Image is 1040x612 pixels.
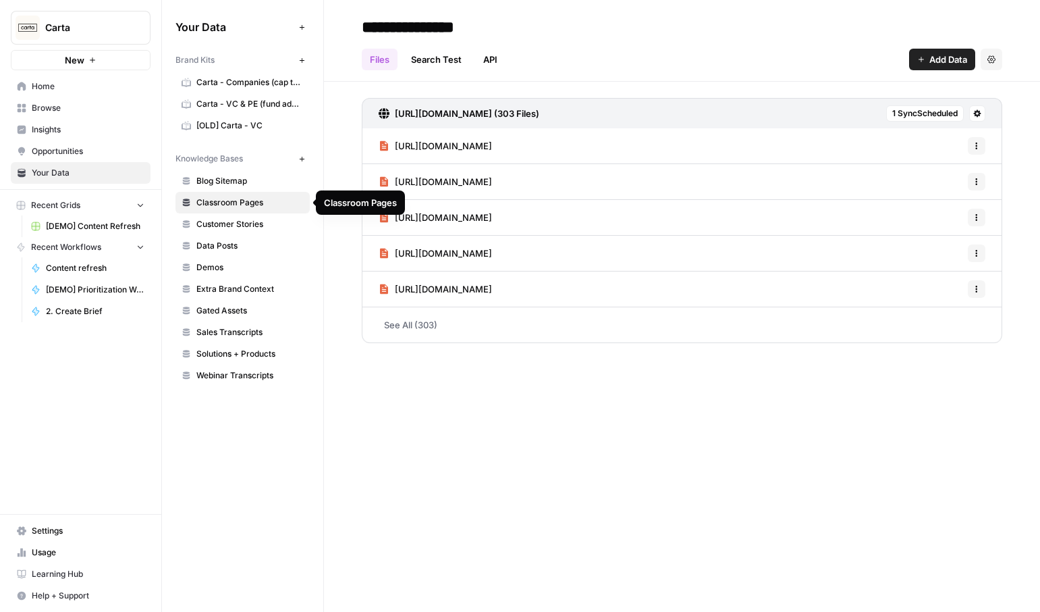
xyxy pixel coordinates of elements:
[11,11,150,45] button: Workspace: Carta
[11,76,150,97] a: Home
[32,525,144,537] span: Settings
[175,72,310,93] a: Carta - Companies (cap table)
[196,197,304,209] span: Classroom Pages
[31,199,80,211] span: Recent Grids
[196,98,304,110] span: Carta - VC & PE (fund admin)
[475,49,505,70] a: API
[46,305,144,317] span: 2. Create Brief
[362,307,1002,342] a: See All (303)
[175,300,310,322] a: Gated Assets
[175,278,310,300] a: Extra Brand Context
[886,105,964,122] button: 1 SyncScheduled
[395,247,492,260] span: [URL][DOMAIN_NAME]
[196,283,304,295] span: Extra Brand Context
[379,236,492,271] a: [URL][DOMAIN_NAME]
[32,568,144,580] span: Learning Hub
[395,175,492,188] span: [URL][DOMAIN_NAME]
[25,279,150,301] a: [DEMO] Prioritization Workflow for creation
[32,167,144,179] span: Your Data
[196,261,304,274] span: Demos
[196,305,304,317] span: Gated Assets
[175,19,294,35] span: Your Data
[16,16,40,40] img: Carta Logo
[395,211,492,224] span: [URL][DOMAIN_NAME]
[403,49,470,70] a: Search Test
[395,139,492,153] span: [URL][DOMAIN_NAME]
[395,107,539,120] h3: [URL][DOMAIN_NAME] (303 Files)
[31,241,101,253] span: Recent Workflows
[196,218,304,230] span: Customer Stories
[11,542,150,563] a: Usage
[196,348,304,360] span: Solutions + Products
[175,257,310,278] a: Demos
[909,49,975,70] button: Add Data
[175,213,310,235] a: Customer Stories
[175,343,310,365] a: Solutions + Products
[32,102,144,114] span: Browse
[379,200,492,235] a: [URL][DOMAIN_NAME]
[379,164,492,199] a: [URL][DOMAIN_NAME]
[175,192,310,213] a: Classroom Pages
[929,53,967,66] span: Add Data
[65,53,84,67] span: New
[379,99,539,128] a: [URL][DOMAIN_NAME] (303 Files)
[11,50,150,70] button: New
[45,21,127,34] span: Carta
[196,76,304,88] span: Carta - Companies (cap table)
[11,119,150,141] a: Insights
[175,170,310,192] a: Blog Sitemap
[11,563,150,585] a: Learning Hub
[175,153,243,165] span: Knowledge Bases
[11,97,150,119] a: Browse
[25,301,150,322] a: 2. Create Brief
[32,546,144,559] span: Usage
[196,175,304,187] span: Blog Sitemap
[196,240,304,252] span: Data Posts
[196,326,304,338] span: Sales Transcripts
[32,590,144,602] span: Help + Support
[395,282,492,296] span: [URL][DOMAIN_NAME]
[175,235,310,257] a: Data Posts
[46,220,144,232] span: [DEMO] Content Refresh
[11,237,150,257] button: Recent Workflows
[892,107,958,120] span: 1 Sync Scheduled
[175,322,310,343] a: Sales Transcripts
[32,80,144,93] span: Home
[362,49,398,70] a: Files
[25,257,150,279] a: Content refresh
[175,365,310,386] a: Webinar Transcripts
[175,115,310,136] a: [OLD] Carta - VC
[11,141,150,162] a: Opportunities
[11,520,150,542] a: Settings
[11,195,150,215] button: Recent Grids
[11,162,150,184] a: Your Data
[46,262,144,274] span: Content refresh
[175,54,215,66] span: Brand Kits
[32,145,144,157] span: Opportunities
[11,585,150,607] button: Help + Support
[196,369,304,382] span: Webinar Transcripts
[379,272,492,307] a: [URL][DOMAIN_NAME]
[379,128,492,163] a: [URL][DOMAIN_NAME]
[46,284,144,296] span: [DEMO] Prioritization Workflow for creation
[196,120,304,132] span: [OLD] Carta - VC
[25,215,150,237] a: [DEMO] Content Refresh
[32,124,144,136] span: Insights
[175,93,310,115] a: Carta - VC & PE (fund admin)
